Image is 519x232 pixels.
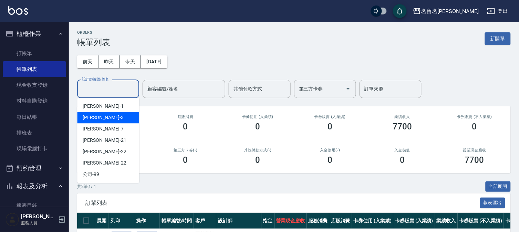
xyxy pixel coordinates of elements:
a: 排班表 [3,125,66,141]
button: 報表及分析 [3,177,66,195]
a: 報表匯出 [480,199,506,206]
a: 每日結帳 [3,109,66,125]
img: Logo [8,6,28,15]
h2: 營業現金應收 [447,148,502,152]
button: 名留名[PERSON_NAME] [410,4,481,18]
button: 預約管理 [3,159,66,177]
h3: 0 [183,155,188,165]
span: [PERSON_NAME] -3 [83,114,123,121]
img: Person [6,213,19,226]
a: 帳單列表 [3,61,66,77]
p: 服務人員 [21,220,56,226]
th: 服務消費 [307,213,329,229]
button: 今天 [120,55,141,68]
h3: 0 [472,122,477,131]
th: 展開 [95,213,109,229]
button: 昨天 [98,55,120,68]
button: 新開單 [485,32,511,45]
h3: 0 [183,122,188,131]
span: 公司 -99 [83,171,99,178]
h3: 7700 [393,122,412,131]
button: save [393,4,407,18]
h3: 0 [256,155,260,165]
th: 營業現金應收 [274,213,307,229]
h2: 卡券使用 (入業績) [230,115,286,119]
h2: 卡券販賣 (不入業績) [447,115,502,119]
th: 卡券販賣 (入業績) [393,213,435,229]
h3: 0 [328,155,332,165]
h3: 帳單列表 [77,38,110,47]
a: 材料自購登錄 [3,93,66,109]
h2: 店販消費 [158,115,214,119]
h2: 入金儲值 [374,148,430,152]
button: 櫃檯作業 [3,25,66,43]
button: [DATE] [141,55,167,68]
button: 全部展開 [486,181,511,192]
p: 共 2 筆, 1 / 1 [77,183,96,190]
span: [PERSON_NAME] -1 [83,103,123,110]
h2: 入金使用(-) [302,148,358,152]
th: 列印 [109,213,134,229]
h3: 7700 [465,155,484,165]
button: 登出 [484,5,511,18]
h2: 卡券販賣 (入業績) [302,115,358,119]
h3: 0 [400,155,405,165]
h5: [PERSON_NAME] [21,213,56,220]
a: 報表目錄 [3,198,66,213]
span: [PERSON_NAME] -21 [83,137,126,144]
h2: 其他付款方式(-) [230,148,286,152]
th: 指定 [261,213,274,229]
a: 新開單 [485,35,511,42]
span: 訂單列表 [85,200,480,207]
h2: ORDERS [77,30,110,35]
button: Open [343,83,354,94]
th: 卡券使用 (入業績) [352,213,394,229]
th: 客戶 [194,213,217,229]
h2: 業績收入 [374,115,430,119]
div: 名留名[PERSON_NAME] [421,7,479,15]
h3: 0 [256,122,260,131]
button: 前天 [77,55,98,68]
th: 卡券販賣 (不入業績) [458,213,504,229]
a: 現場電腦打卡 [3,141,66,157]
label: 設計師編號/姓名 [82,77,109,82]
th: 業績收入 [435,213,458,229]
span: [PERSON_NAME] -7 [83,125,123,133]
h3: 0 [328,122,332,131]
span: [PERSON_NAME] -22 [83,148,126,155]
th: 設計師 [216,213,261,229]
th: 操作 [134,213,160,229]
span: [PERSON_NAME] -22 [83,159,126,167]
a: 打帳單 [3,45,66,61]
button: 報表匯出 [480,198,506,208]
h2: 第三方卡券(-) [158,148,214,152]
th: 帳單編號/時間 [160,213,194,229]
a: 現金收支登錄 [3,77,66,93]
th: 店販消費 [329,213,352,229]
